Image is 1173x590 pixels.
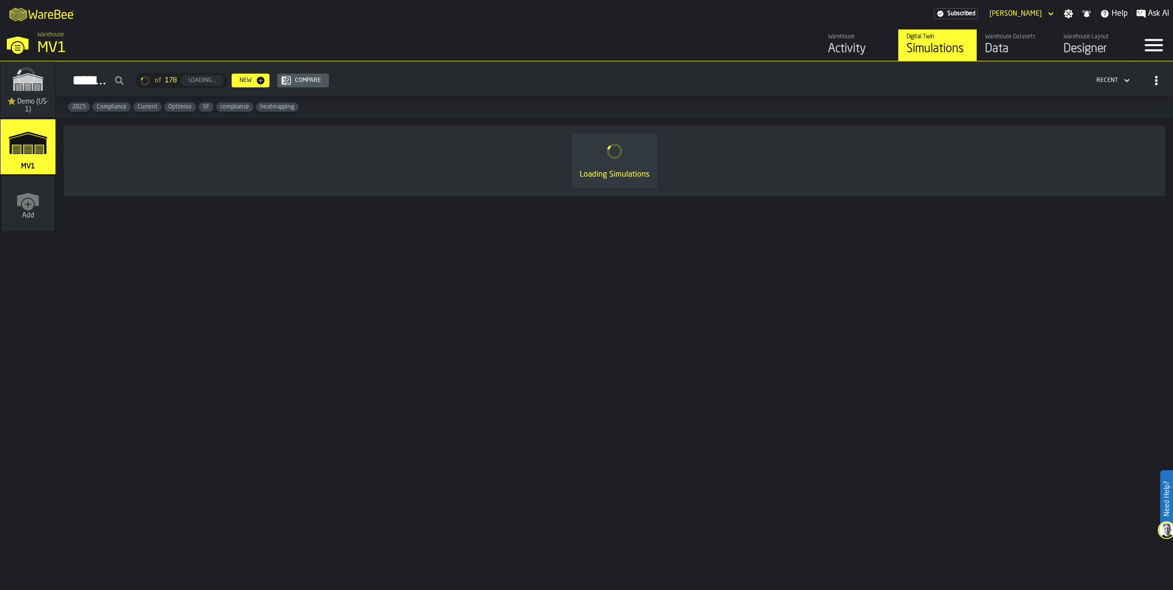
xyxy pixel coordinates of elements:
[0,119,55,176] a: link-to-/wh/i/3ccf57d1-1e0c-4a81-a3bb-c2011c5f0d50/simulations
[1064,41,1126,57] div: Designer
[580,169,649,181] div: Loading Simulations
[256,104,298,110] span: heatmapping
[1096,77,1118,84] div: DropdownMenuValue-4
[232,74,269,87] button: button-New
[906,41,969,57] div: Simulations
[934,8,978,19] div: Menu Subscription
[56,61,1173,96] h2: button-Simulations
[1055,29,1134,61] a: link-to-/wh/i/3ccf57d1-1e0c-4a81-a3bb-c2011c5f0d50/designer
[1134,29,1173,61] label: button-toggle-Menu
[185,77,220,84] div: Loading...
[68,104,90,110] span: 2025
[1148,8,1169,20] span: Ask AI
[133,104,161,110] span: Current
[277,74,329,87] button: button-Compare
[165,77,177,84] span: 178
[1112,8,1128,20] span: Help
[1093,75,1132,86] div: DropdownMenuValue-4
[906,33,969,40] div: Digital Twin
[19,162,37,170] span: MV1
[155,77,161,84] span: of
[22,212,34,219] span: Add
[93,104,131,110] span: Compliance
[934,8,978,19] a: link-to-/wh/i/3ccf57d1-1e0c-4a81-a3bb-c2011c5f0d50/settings/billing
[828,41,890,57] div: Activity
[37,31,64,38] span: Warehouse
[986,8,1056,20] div: DropdownMenuValue-Jules McBlain
[985,41,1047,57] div: Data
[132,73,232,88] div: ButtonLoadMore-Loading...-Prev-First-Last
[216,104,253,110] span: compliance
[828,33,890,40] div: Warehouse
[199,104,213,110] span: SF
[1064,33,1126,40] div: Warehouse Layout
[1096,8,1132,20] label: button-toggle-Help
[898,29,977,61] a: link-to-/wh/i/3ccf57d1-1e0c-4a81-a3bb-c2011c5f0d50/simulations
[1078,9,1095,19] label: button-toggle-Notifications
[1132,8,1173,20] label: button-toggle-Ask AI
[989,10,1042,18] div: DropdownMenuValue-Jules McBlain
[1,176,54,233] a: link-to-/wh/new
[181,75,224,86] button: button-Loading...
[64,126,1165,196] div: ItemListCard-
[820,29,898,61] a: link-to-/wh/i/3ccf57d1-1e0c-4a81-a3bb-c2011c5f0d50/feed/
[947,10,975,17] span: Subscribed
[1060,9,1077,19] label: button-toggle-Settings
[37,39,302,57] div: MV1
[236,77,256,84] div: New
[164,104,196,110] span: Optimise
[0,62,55,119] a: link-to-/wh/i/103622fe-4b04-4da1-b95f-2619b9c959cc/simulations
[985,33,1047,40] div: Warehouse Datasets
[977,29,1055,61] a: link-to-/wh/i/3ccf57d1-1e0c-4a81-a3bb-c2011c5f0d50/data
[1161,471,1172,526] label: Need Help?
[291,77,325,84] div: Compare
